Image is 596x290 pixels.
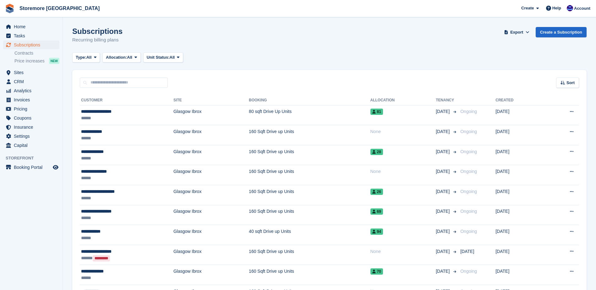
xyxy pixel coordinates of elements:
[460,129,477,134] span: Ongoing
[3,22,59,31] a: menu
[76,54,86,61] span: Type:
[495,125,544,145] td: [DATE]
[14,132,52,141] span: Settings
[173,245,249,265] td: Glasgow Ibrox
[460,109,477,114] span: Ongoing
[436,268,451,275] span: [DATE]
[370,268,383,275] span: 70
[3,95,59,104] a: menu
[249,145,370,165] td: 160 Sqft Drive up Units
[127,54,132,61] span: All
[249,245,370,265] td: 160 Sqft Drive up Units
[503,27,531,37] button: Export
[3,105,59,113] a: menu
[521,5,534,11] span: Create
[436,208,451,215] span: [DATE]
[495,145,544,165] td: [DATE]
[249,225,370,245] td: 40 sqft Drive up Units
[436,228,451,235] span: [DATE]
[17,3,102,13] a: Storemore [GEOGRAPHIC_DATA]
[552,5,561,11] span: Help
[460,209,477,214] span: Ongoing
[102,52,141,63] button: Allocation: All
[510,29,523,35] span: Export
[370,128,436,135] div: None
[249,265,370,285] td: 160 Sqft Drive up Units
[249,205,370,225] td: 160 Sqft Drive up Units
[436,95,458,105] th: Tenancy
[72,36,123,44] p: Recurring billing plans
[567,5,573,11] img: Angela
[536,27,587,37] a: Create a Subscription
[173,205,249,225] td: Glasgow Ibrox
[460,269,477,274] span: Ongoing
[495,185,544,205] td: [DATE]
[436,128,451,135] span: [DATE]
[14,22,52,31] span: Home
[14,68,52,77] span: Sites
[249,185,370,205] td: 160 Sqft Drive up Units
[173,105,249,125] td: Glasgow Ibrox
[3,114,59,122] a: menu
[249,125,370,145] td: 160 Sqft Drive up Units
[49,58,59,64] div: NEW
[173,125,249,145] td: Glasgow Ibrox
[460,229,477,234] span: Ongoing
[14,163,52,172] span: Booking Portal
[3,77,59,86] a: menu
[3,86,59,95] a: menu
[495,265,544,285] td: [DATE]
[436,188,451,195] span: [DATE]
[147,54,170,61] span: Unit Status:
[5,4,14,13] img: stora-icon-8386f47178a22dfd0bd8f6a31ec36ba5ce8667c1dd55bd0f319d3a0aa187defe.svg
[495,95,544,105] th: Created
[52,164,59,171] a: Preview store
[3,68,59,77] a: menu
[495,245,544,265] td: [DATE]
[436,148,451,155] span: [DATE]
[249,95,370,105] th: Booking
[173,225,249,245] td: Glasgow Ibrox
[14,77,52,86] span: CRM
[86,54,92,61] span: All
[14,95,52,104] span: Invoices
[3,40,59,49] a: menu
[14,86,52,95] span: Analytics
[495,105,544,125] td: [DATE]
[460,169,477,174] span: Ongoing
[566,80,575,86] span: Sort
[72,27,123,35] h1: Subscriptions
[495,165,544,185] td: [DATE]
[3,163,59,172] a: menu
[436,248,451,255] span: [DATE]
[14,141,52,150] span: Capital
[14,50,59,56] a: Contracts
[173,265,249,285] td: Glasgow Ibrox
[436,108,451,115] span: [DATE]
[14,57,59,64] a: Price increases NEW
[495,225,544,245] td: [DATE]
[249,165,370,185] td: 160 Sqft Drive up Units
[14,105,52,113] span: Pricing
[370,228,383,235] span: 94
[80,95,173,105] th: Customer
[173,185,249,205] td: Glasgow Ibrox
[173,95,249,105] th: Site
[3,141,59,150] a: menu
[370,149,383,155] span: 28
[495,205,544,225] td: [DATE]
[436,168,451,175] span: [DATE]
[574,5,590,12] span: Account
[6,155,63,161] span: Storefront
[173,165,249,185] td: Glasgow Ibrox
[370,189,383,195] span: 26
[370,109,383,115] span: 81
[460,189,477,194] span: Ongoing
[14,31,52,40] span: Tasks
[370,208,383,215] span: 69
[370,248,436,255] div: None
[143,52,183,63] button: Unit Status: All
[106,54,127,61] span: Allocation:
[173,145,249,165] td: Glasgow Ibrox
[460,149,477,154] span: Ongoing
